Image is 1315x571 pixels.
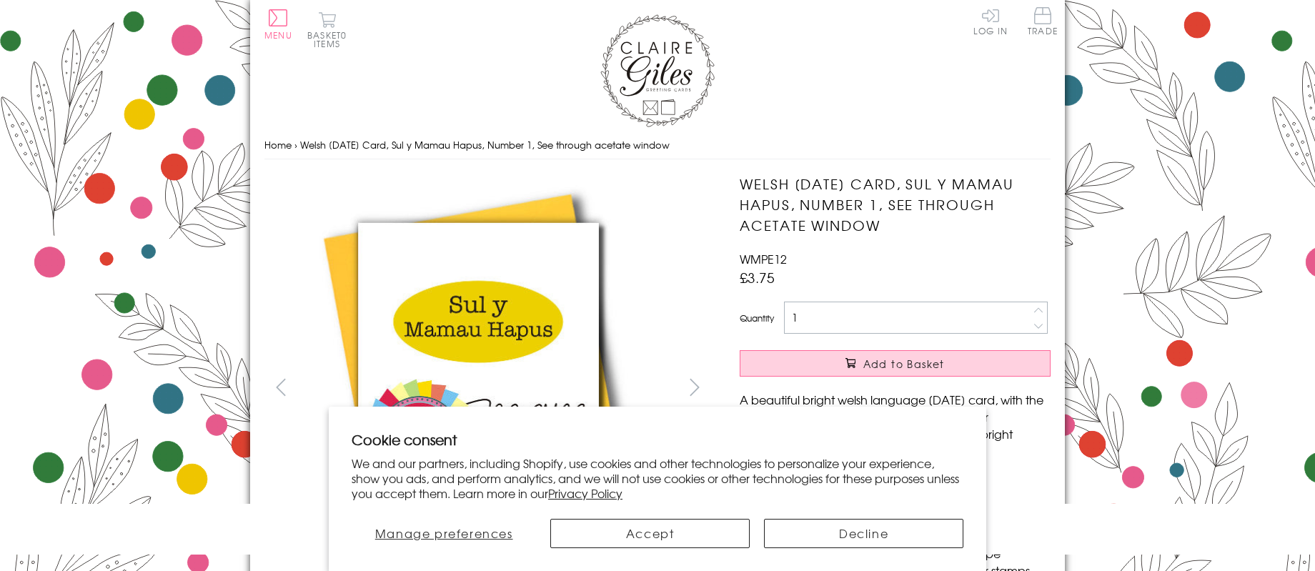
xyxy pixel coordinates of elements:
[264,131,1051,160] nav: breadcrumbs
[1028,7,1058,35] span: Trade
[352,519,536,548] button: Manage preferences
[863,357,945,371] span: Add to Basket
[294,138,297,152] span: ›
[548,485,622,502] a: Privacy Policy
[740,391,1051,460] p: A beautiful bright welsh language [DATE] card, with the words 'Sul y Mamau hapus' printed on a cl...
[375,525,513,542] span: Manage preferences
[679,371,711,403] button: next
[314,29,347,50] span: 0 items
[740,350,1051,377] button: Add to Basket
[352,456,963,500] p: We and our partners, including Shopify, use cookies and other technologies to personalize your ex...
[264,138,292,152] a: Home
[740,267,775,287] span: £3.75
[264,371,297,403] button: prev
[264,29,292,41] span: Menu
[600,14,715,127] img: Claire Giles Greetings Cards
[740,312,774,324] label: Quantity
[1028,7,1058,38] a: Trade
[550,519,750,548] button: Accept
[973,7,1008,35] a: Log In
[300,138,670,152] span: Welsh [DATE] Card, Sul y Mamau Hapus, Number 1, See through acetate window
[307,11,347,48] button: Basket0 items
[740,250,787,267] span: WMPE12
[352,430,963,450] h2: Cookie consent
[764,519,963,548] button: Decline
[264,9,292,39] button: Menu
[740,174,1051,235] h1: Welsh [DATE] Card, Sul y Mamau Hapus, Number 1, See through acetate window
